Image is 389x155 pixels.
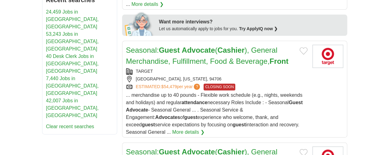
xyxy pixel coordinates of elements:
img: apply-iq-scientist.png [125,11,154,36]
span: ... merchandise up to 40 pounds - Flexible work schedule (e.g., nights, weekends and holidays) an... [126,92,303,135]
strong: Cashier [217,46,244,54]
div: Let us automatically apply to jobs for you. [159,26,343,32]
a: Clear recent searches [46,124,94,129]
span: ? [194,84,200,90]
a: ESTIMATED:$54,479per year? [136,84,201,90]
strong: guest [184,115,197,120]
span: CLOSING SOON [204,84,235,90]
div: Want more interviews? [159,18,343,26]
strong: guest [232,122,246,127]
a: More details ❯ [131,1,164,8]
a: 24,459 Jobs in [GEOGRAPHIC_DATA], [GEOGRAPHIC_DATA] [46,9,99,29]
a: 53,243 Jobs in [GEOGRAPHIC_DATA], [GEOGRAPHIC_DATA] [46,31,99,51]
div: [GEOGRAPHIC_DATA], [US_STATE], 94706 [126,76,308,82]
a: TARGET [136,69,153,74]
img: Target logo [312,45,343,68]
a: Seasonal:Guest Advocate(Cashier), General Merchandise, Fulfillment, Food & Beverage,Front [126,46,288,65]
strong: Advocate [126,107,148,112]
strong: guest [142,122,155,127]
strong: Front [269,57,288,65]
strong: Advocates [155,115,180,120]
a: 40 Desk Clerk Jobs in [GEOGRAPHIC_DATA], [GEOGRAPHIC_DATA] [46,54,99,74]
strong: Guest [159,46,180,54]
strong: Advocate [182,46,215,54]
a: Try ApplyIQ now ❯ [239,26,278,31]
a: 7,440 Jobs in [GEOGRAPHIC_DATA], [GEOGRAPHIC_DATA] [46,76,99,96]
span: $54,479 [161,84,177,89]
button: Add to favorite jobs [300,47,308,55]
strong: Guest [289,100,303,105]
a: 42,007 Jobs in [GEOGRAPHIC_DATA], [GEOGRAPHIC_DATA] [46,98,99,118]
strong: attendance [181,100,207,105]
a: More details ❯ [172,128,204,136]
